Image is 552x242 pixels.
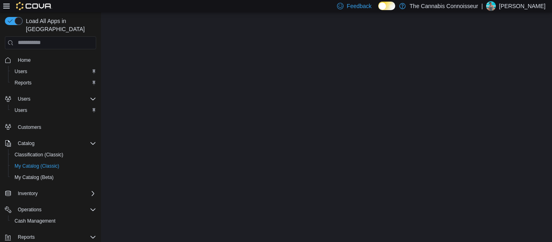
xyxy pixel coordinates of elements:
[15,218,55,224] span: Cash Management
[410,1,478,11] p: The Cannabis Connoisseur
[15,205,45,215] button: Operations
[15,80,32,86] span: Reports
[486,1,496,11] div: Joey Sytsma
[23,17,96,33] span: Load All Apps in [GEOGRAPHIC_DATA]
[15,232,96,242] span: Reports
[2,54,99,66] button: Home
[15,122,96,132] span: Customers
[11,78,96,88] span: Reports
[15,94,34,104] button: Users
[15,163,59,169] span: My Catalog (Classic)
[16,2,52,10] img: Cova
[18,234,35,240] span: Reports
[18,190,38,197] span: Inventory
[8,149,99,160] button: Classification (Classic)
[15,122,44,132] a: Customers
[15,174,54,181] span: My Catalog (Beta)
[15,55,96,65] span: Home
[18,140,34,147] span: Catalog
[2,138,99,149] button: Catalog
[11,67,30,76] a: Users
[8,160,99,172] button: My Catalog (Classic)
[11,105,96,115] span: Users
[11,161,96,171] span: My Catalog (Classic)
[15,205,96,215] span: Operations
[11,173,57,182] a: My Catalog (Beta)
[15,139,38,148] button: Catalog
[11,150,67,160] a: Classification (Classic)
[8,66,99,77] button: Users
[11,105,30,115] a: Users
[481,1,483,11] p: |
[378,2,395,10] input: Dark Mode
[11,78,35,88] a: Reports
[15,232,38,242] button: Reports
[15,189,41,198] button: Inventory
[11,216,96,226] span: Cash Management
[15,55,34,65] a: Home
[18,96,30,102] span: Users
[2,121,99,133] button: Customers
[2,93,99,105] button: Users
[11,150,96,160] span: Classification (Classic)
[15,152,63,158] span: Classification (Classic)
[8,105,99,116] button: Users
[11,173,96,182] span: My Catalog (Beta)
[18,57,31,63] span: Home
[15,68,27,75] span: Users
[11,216,59,226] a: Cash Management
[15,139,96,148] span: Catalog
[18,206,42,213] span: Operations
[378,10,379,11] span: Dark Mode
[11,161,63,171] a: My Catalog (Classic)
[15,94,96,104] span: Users
[8,77,99,88] button: Reports
[8,172,99,183] button: My Catalog (Beta)
[499,1,546,11] p: [PERSON_NAME]
[2,204,99,215] button: Operations
[15,107,27,114] span: Users
[8,215,99,227] button: Cash Management
[347,2,371,10] span: Feedback
[15,189,96,198] span: Inventory
[11,67,96,76] span: Users
[18,124,41,130] span: Customers
[2,188,99,199] button: Inventory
